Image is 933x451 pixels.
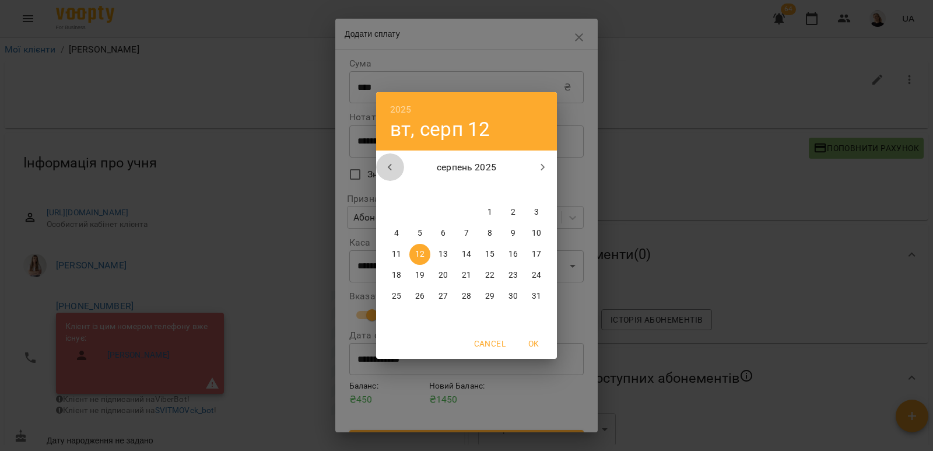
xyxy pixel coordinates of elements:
button: 31 [526,286,547,307]
p: 22 [485,270,494,281]
p: 13 [439,249,448,260]
p: 12 [415,249,425,260]
button: 25 [386,286,407,307]
button: 14 [456,244,477,265]
span: OK [520,337,548,351]
button: 29 [479,286,500,307]
p: 25 [392,291,401,302]
p: 2 [511,207,515,218]
button: 2 [503,202,524,223]
button: 30 [503,286,524,307]
button: 9 [503,223,524,244]
button: 13 [433,244,454,265]
button: 19 [409,265,430,286]
button: OK [515,333,552,354]
button: Cancel [469,333,510,354]
button: 16 [503,244,524,265]
span: пт [479,184,500,196]
p: 28 [462,291,471,302]
button: 3 [526,202,547,223]
span: нд [526,184,547,196]
p: 17 [532,249,541,260]
button: 15 [479,244,500,265]
p: 23 [508,270,518,281]
p: 10 [532,228,541,239]
span: Cancel [474,337,506,351]
p: серпень 2025 [404,160,529,174]
p: 20 [439,270,448,281]
p: 26 [415,291,425,302]
p: 24 [532,270,541,281]
p: 4 [394,228,399,239]
p: 15 [485,249,494,260]
button: 8 [479,223,500,244]
span: вт [409,184,430,196]
button: 17 [526,244,547,265]
p: 19 [415,270,425,281]
button: 7 [456,223,477,244]
button: 10 [526,223,547,244]
button: 12 [409,244,430,265]
button: 21 [456,265,477,286]
p: 14 [462,249,471,260]
button: 11 [386,244,407,265]
p: 5 [418,228,422,239]
p: 3 [534,207,539,218]
button: 18 [386,265,407,286]
p: 21 [462,270,471,281]
button: 26 [409,286,430,307]
p: 29 [485,291,494,302]
p: 1 [487,207,492,218]
p: 30 [508,291,518,302]
p: 27 [439,291,448,302]
button: 5 [409,223,430,244]
span: ср [433,184,454,196]
button: 4 [386,223,407,244]
p: 16 [508,249,518,260]
p: 11 [392,249,401,260]
button: 24 [526,265,547,286]
button: 22 [479,265,500,286]
p: 9 [511,228,515,239]
p: 7 [464,228,469,239]
button: 1 [479,202,500,223]
p: 18 [392,270,401,281]
span: сб [503,184,524,196]
p: 8 [487,228,492,239]
button: 20 [433,265,454,286]
button: 23 [503,265,524,286]
p: 6 [441,228,446,239]
button: 6 [433,223,454,244]
span: чт [456,184,477,196]
button: 28 [456,286,477,307]
p: 31 [532,291,541,302]
button: вт, серп 12 [390,117,490,141]
button: 27 [433,286,454,307]
span: пн [386,184,407,196]
button: 2025 [390,102,412,118]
